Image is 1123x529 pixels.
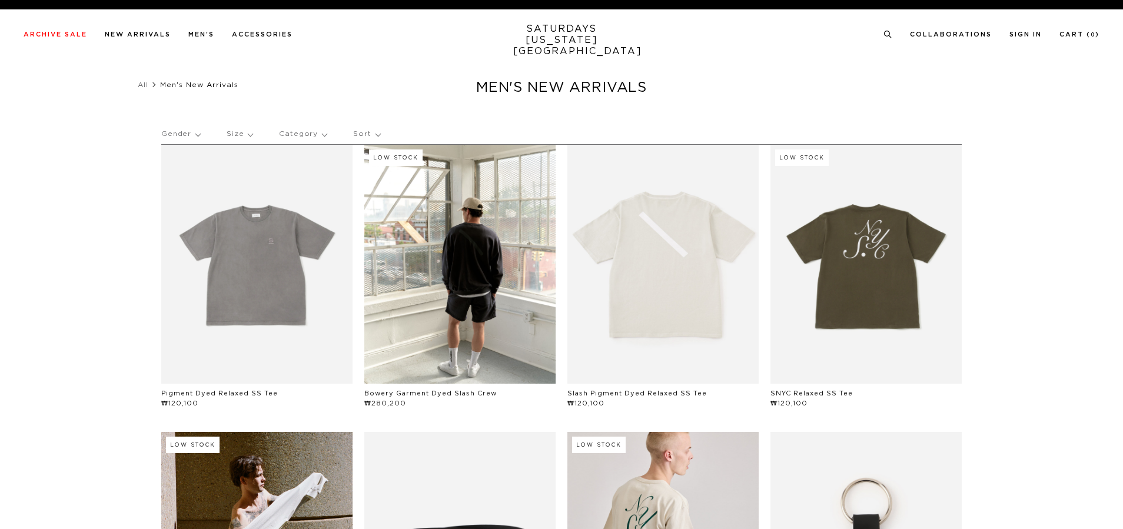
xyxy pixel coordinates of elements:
p: Size [227,121,252,148]
a: Collaborations [910,31,992,38]
div: Low Stock [775,149,829,166]
a: Cart (0) [1059,31,1099,38]
div: Low Stock [572,437,626,453]
a: All [138,81,148,88]
span: Men's New Arrivals [160,81,238,88]
small: 0 [1091,32,1095,38]
span: ₩120,100 [770,400,808,407]
a: Slash Pigment Dyed Relaxed SS Tee [567,390,707,397]
p: Gender [161,121,200,148]
a: SNYC Relaxed SS Tee [770,390,853,397]
a: Sign In [1009,31,1042,38]
a: SATURDAYS[US_STATE][GEOGRAPHIC_DATA] [513,24,610,57]
a: Bowery Garment Dyed Slash Crew [364,390,497,397]
span: ₩120,100 [161,400,198,407]
a: New Arrivals [105,31,171,38]
a: Accessories [232,31,293,38]
p: Sort [353,121,380,148]
span: ₩120,100 [567,400,604,407]
div: Low Stock [369,149,423,166]
span: ₩280,200 [364,400,406,407]
div: Low Stock [166,437,220,453]
p: Category [279,121,327,148]
a: Archive Sale [24,31,87,38]
a: Pigment Dyed Relaxed SS Tee [161,390,278,397]
a: Men's [188,31,214,38]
